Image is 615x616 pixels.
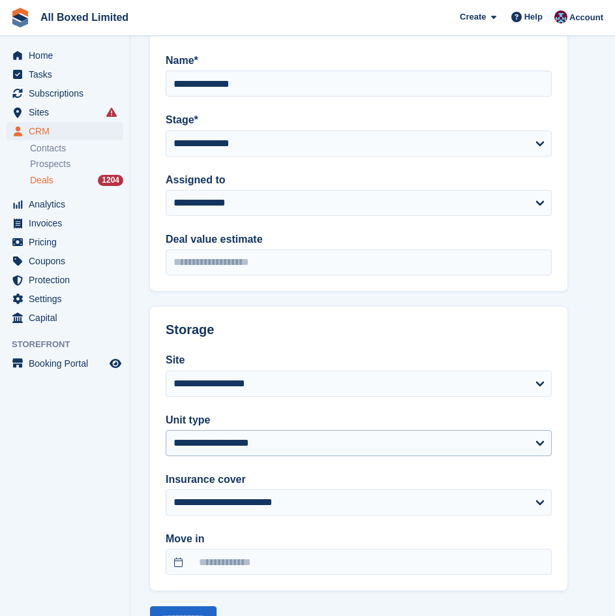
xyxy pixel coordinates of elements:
[7,65,123,84] a: menu
[29,290,107,308] span: Settings
[29,46,107,65] span: Home
[29,214,107,232] span: Invoices
[29,354,107,373] span: Booking Portal
[29,271,107,289] span: Protection
[166,472,552,487] label: Insurance cover
[29,65,107,84] span: Tasks
[29,103,107,121] span: Sites
[569,11,603,24] span: Account
[30,158,70,170] span: Prospects
[7,103,123,121] a: menu
[460,10,486,23] span: Create
[7,214,123,232] a: menu
[524,10,543,23] span: Help
[166,412,552,428] label: Unit type
[554,10,567,23] img: Eliza Goss
[7,354,123,373] a: menu
[108,356,123,371] a: Preview store
[7,46,123,65] a: menu
[29,233,107,251] span: Pricing
[7,195,123,213] a: menu
[7,84,123,102] a: menu
[30,157,123,171] a: Prospects
[7,271,123,289] a: menu
[35,7,134,28] a: All Boxed Limited
[7,309,123,327] a: menu
[7,252,123,270] a: menu
[166,172,552,188] label: Assigned to
[166,53,552,69] label: Name*
[166,531,552,547] label: Move in
[166,352,552,368] label: Site
[166,322,552,337] h2: Storage
[7,290,123,308] a: menu
[98,175,123,186] div: 1204
[29,309,107,327] span: Capital
[29,84,107,102] span: Subscriptions
[10,8,30,27] img: stora-icon-8386f47178a22dfd0bd8f6a31ec36ba5ce8667c1dd55bd0f319d3a0aa187defe.svg
[29,195,107,213] span: Analytics
[166,232,552,247] label: Deal value estimate
[30,174,123,187] a: Deals 1204
[12,338,130,351] span: Storefront
[106,107,117,117] i: Smart entry sync failures have occurred
[29,122,107,140] span: CRM
[30,174,53,187] span: Deals
[166,112,552,128] label: Stage*
[7,122,123,140] a: menu
[7,233,123,251] a: menu
[29,252,107,270] span: Coupons
[30,142,123,155] a: Contacts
